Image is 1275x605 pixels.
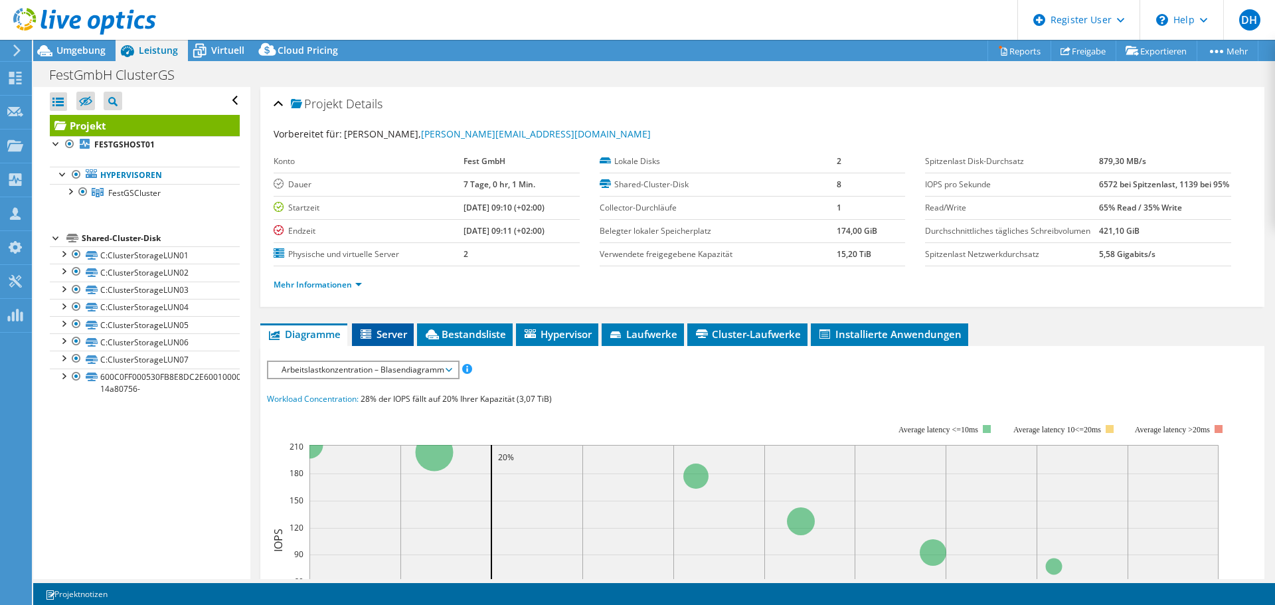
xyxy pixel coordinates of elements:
[361,393,552,404] span: 28% der IOPS fällt auf 20% Ihrer Kapazität (3,07 TiB)
[290,495,303,506] text: 150
[498,452,514,463] text: 20%
[294,549,303,560] text: 90
[600,155,837,168] label: Lokale Disks
[274,224,464,238] label: Endzeit
[50,299,240,316] a: C:ClusterStorageLUN04
[108,187,161,199] span: FestGSCluster
[1013,425,1101,434] tspan: Average latency 10<=20ms
[274,279,362,290] a: Mehr Informationen
[290,441,303,452] text: 210
[1116,41,1197,61] a: Exportieren
[50,282,240,299] a: C:ClusterStorageLUN03
[43,68,195,82] h1: FestGmbH ClusterGS
[1099,155,1146,167] b: 879,30 MB/s
[1099,179,1229,190] b: 6572 bei Spitzenlast, 1139 bei 95%
[600,224,837,238] label: Belegter lokaler Speicherplatz
[82,230,240,246] div: Shared-Cluster-Disk
[464,179,535,190] b: 7 Tage, 0 hr, 1 Min.
[50,115,240,136] a: Projekt
[464,225,545,236] b: [DATE] 09:11 (+02:00)
[837,155,841,167] b: 2
[274,128,342,140] label: Vorbereitet für:
[50,333,240,351] a: C:ClusterStorageLUN06
[50,316,240,333] a: C:ClusterStorageLUN05
[424,327,506,341] span: Bestandsliste
[600,178,837,191] label: Shared-Cluster-Disk
[50,246,240,264] a: C:ClusterStorageLUN01
[139,44,178,56] span: Leistung
[50,369,240,398] a: 600C0FF000530FB8E8DC2E6001000000-14a80756-
[925,224,1099,238] label: Durchschnittliches tägliches Schreibvolumen
[50,264,240,281] a: C:ClusterStorageLUN02
[291,98,343,111] span: Projekt
[600,248,837,261] label: Verwendete freigegebene Kapazität
[271,529,286,552] text: IOPS
[56,44,106,56] span: Umgebung
[1197,41,1258,61] a: Mehr
[925,201,1099,215] label: Read/Write
[925,155,1099,168] label: Spitzenlast Disk-Durchsatz
[344,128,651,140] span: [PERSON_NAME],
[50,184,240,201] a: FestGSCluster
[464,202,545,213] b: [DATE] 09:10 (+02:00)
[50,167,240,184] a: Hypervisoren
[50,351,240,368] a: C:ClusterStorageLUN07
[274,248,464,261] label: Physische und virtuelle Server
[274,201,464,215] label: Startzeit
[1099,248,1155,260] b: 5,58 Gigabits/s
[274,178,464,191] label: Dauer
[608,327,677,341] span: Laufwerke
[36,586,117,602] a: Projektnotizen
[837,202,841,213] b: 1
[278,44,338,56] span: Cloud Pricing
[837,225,877,236] b: 174,00 GiB
[898,425,978,434] tspan: Average latency <=10ms
[290,468,303,479] text: 180
[464,155,505,167] b: Fest GmbH
[694,327,801,341] span: Cluster-Laufwerke
[50,136,240,153] a: FESTGSHOST01
[1099,225,1140,236] b: 421,10 GiB
[464,248,468,260] b: 2
[925,248,1099,261] label: Spitzenlast Netzwerkdurchsatz
[294,576,303,587] text: 60
[837,179,841,190] b: 8
[346,96,382,112] span: Details
[267,327,341,341] span: Diagramme
[290,522,303,533] text: 120
[211,44,244,56] span: Virtuell
[523,327,592,341] span: Hypervisor
[1135,425,1210,434] text: Average latency >20ms
[1156,14,1168,26] svg: \n
[837,248,871,260] b: 15,20 TiB
[1239,9,1260,31] span: DH
[421,128,651,140] a: [PERSON_NAME][EMAIL_ADDRESS][DOMAIN_NAME]
[987,41,1051,61] a: Reports
[600,201,837,215] label: Collector-Durchläufe
[925,178,1099,191] label: IOPS pro Sekunde
[275,362,451,378] span: Arbeitslastkonzentration – Blasendiagramm
[1099,202,1182,213] b: 65% Read / 35% Write
[817,327,962,341] span: Installierte Anwendungen
[94,139,155,150] b: FESTGSHOST01
[359,327,407,341] span: Server
[274,155,464,168] label: Konto
[267,393,359,404] span: Workload Concentration:
[1051,41,1116,61] a: Freigabe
